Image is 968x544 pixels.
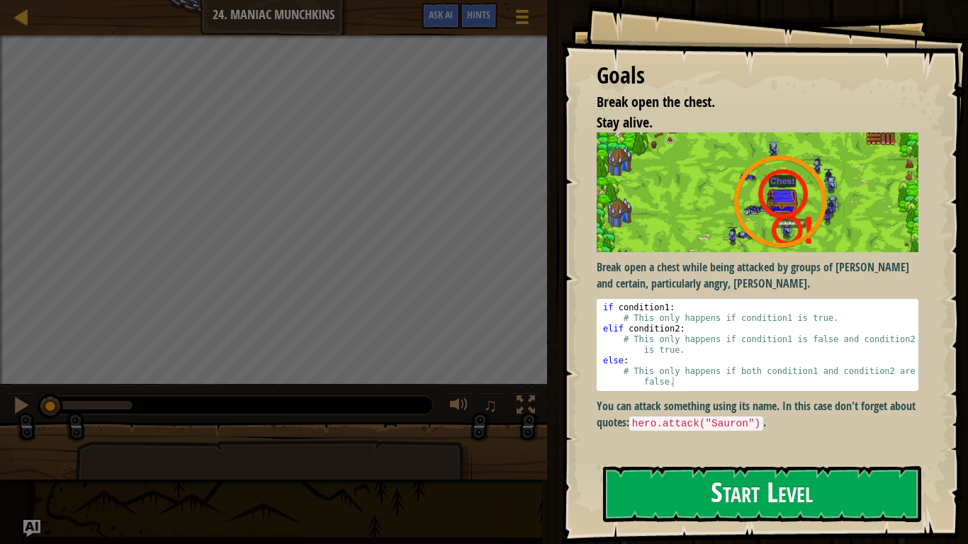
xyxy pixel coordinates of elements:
button: Adjust volume [445,392,473,421]
button: Start Level [603,466,921,522]
span: ♫ [483,395,497,416]
div: Goals [597,59,918,92]
button: Ask AI [422,3,460,29]
img: Maniac munchkins [597,132,918,252]
code: hero.attack("Sauron") [629,416,763,431]
p: You can attack something using its name. In this case don't forget about quotes: . [597,398,918,431]
p: Break open a chest while being attacked by groups of [PERSON_NAME] and certain, particularly angr... [597,259,918,292]
button: Show game menu [505,3,540,36]
button: Toggle fullscreen [512,392,540,421]
li: Break open the chest. [579,92,915,113]
button: ♫ [480,392,505,421]
span: Stay alive. [597,113,653,132]
li: Stay alive. [579,113,915,133]
span: Ask AI [429,8,453,21]
button: Ask AI [23,520,40,537]
span: Break open the chest. [597,92,715,111]
button: Ctrl + P: Pause [7,392,35,421]
span: Hints [467,8,490,21]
